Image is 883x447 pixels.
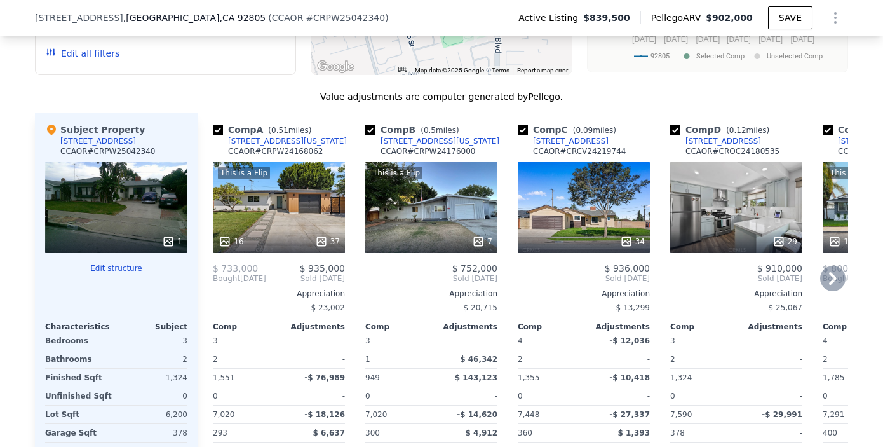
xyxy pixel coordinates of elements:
[119,369,187,387] div: 1,324
[219,235,243,248] div: 16
[457,410,497,419] span: -$ 14,620
[757,263,802,273] span: $ 910,000
[696,35,720,44] text: [DATE]
[119,424,187,442] div: 378
[518,289,650,299] div: Appreciation
[306,13,385,23] span: # CRPW25042340
[218,167,270,179] div: This is a Flip
[518,350,581,368] div: 2
[213,336,218,345] span: 3
[228,136,347,146] div: [STREET_ADDRESS][US_STATE]
[568,126,621,135] span: ( miles)
[365,322,431,332] div: Comp
[605,263,650,273] span: $ 936,000
[518,322,584,332] div: Comp
[45,332,114,350] div: Bedrooms
[313,429,345,437] span: $ 6,637
[45,350,114,368] div: Bathrooms
[365,410,387,419] span: 7,020
[213,263,258,273] span: $ 733,000
[670,350,734,368] div: 2
[365,429,380,437] span: 300
[618,429,650,437] span: $ 1,393
[464,303,497,312] span: $ 20,715
[415,67,484,74] span: Map data ©2025 Google
[632,35,656,44] text: [DATE]
[768,6,812,29] button: SAVE
[304,410,345,419] span: -$ 18,126
[466,429,497,437] span: $ 4,912
[650,52,670,60] text: 92805
[45,369,114,387] div: Finished Sqft
[772,235,797,248] div: 29
[35,11,123,24] span: [STREET_ADDRESS]
[518,410,539,419] span: 7,448
[739,369,802,387] div: -
[365,123,464,136] div: Comp B
[518,11,583,24] span: Active Listing
[45,322,116,332] div: Characteristics
[213,273,240,284] span: Bought
[365,136,499,146] a: [STREET_ADDRESS][US_STATE]
[123,11,266,24] span: , [GEOGRAPHIC_DATA]
[533,136,609,146] div: [STREET_ADDRESS]
[365,336,370,345] span: 3
[472,235,492,248] div: 7
[739,387,802,405] div: -
[266,273,345,284] span: Sold [DATE]
[670,336,675,345] span: 3
[35,90,848,103] div: Value adjustments are computer generated by Pellego .
[823,373,844,382] span: 1,785
[45,406,114,423] div: Lot Sqft
[398,67,407,72] button: Keyboard shortcuts
[272,13,304,23] span: CCAOR
[609,373,650,382] span: -$ 10,418
[431,322,497,332] div: Adjustments
[609,410,650,419] span: -$ 27,337
[279,322,345,332] div: Adjustments
[518,392,523,401] span: 0
[828,235,849,248] div: 1
[116,322,187,332] div: Subject
[620,235,645,248] div: 34
[162,235,182,248] div: 1
[670,273,802,284] span: Sold [DATE]
[518,373,539,382] span: 1,355
[586,387,650,405] div: -
[706,13,753,23] span: $902,000
[119,387,187,405] div: 0
[518,336,523,345] span: 4
[518,429,532,437] span: 360
[460,355,497,364] span: $ 46,342
[415,126,464,135] span: ( miles)
[767,52,823,60] text: Unselected Comp
[281,332,345,350] div: -
[281,387,345,405] div: -
[119,406,187,423] div: 6,200
[424,126,436,135] span: 0.5
[769,303,802,312] span: $ 25,067
[518,136,609,146] a: [STREET_ADDRESS]
[268,11,388,24] div: ( )
[213,136,347,146] a: [STREET_ADDRESS][US_STATE]
[609,336,650,345] span: -$ 12,036
[315,235,340,248] div: 37
[533,146,626,156] div: CCAOR # CRCV24219744
[823,5,848,31] button: Show Options
[365,373,380,382] span: 949
[365,273,497,284] span: Sold [DATE]
[311,303,345,312] span: $ 23,002
[828,167,880,179] div: This is a Flip
[45,263,187,273] button: Edit structure
[455,373,497,382] span: $ 143,123
[60,146,156,156] div: CCAOR # CRPW25042340
[823,336,828,345] span: 4
[670,289,802,299] div: Appreciation
[823,263,868,273] span: $ 800,000
[45,424,114,442] div: Garage Sqft
[213,429,227,437] span: 293
[583,11,630,24] span: $839,500
[45,387,114,405] div: Unfinished Sqft
[670,392,675,401] span: 0
[213,392,218,401] span: 0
